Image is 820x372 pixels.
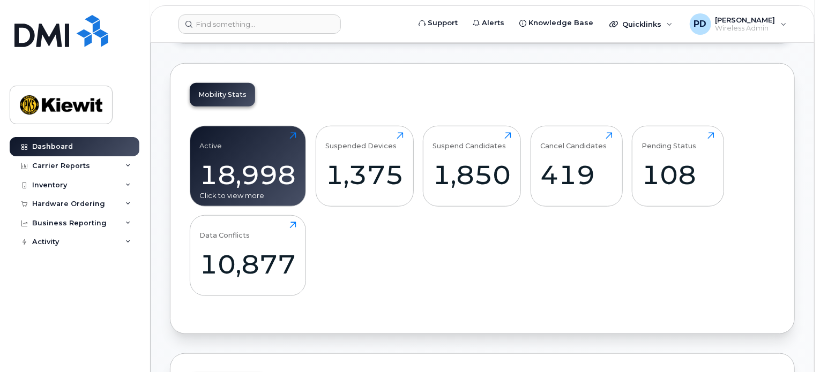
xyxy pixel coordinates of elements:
[433,132,506,150] div: Suspend Candidates
[428,18,458,28] span: Support
[642,132,714,201] a: Pending Status108
[325,132,404,201] a: Suspended Devices1,375
[694,18,707,31] span: PD
[540,132,607,150] div: Cancel Candidates
[622,20,661,28] span: Quicklinks
[540,132,613,201] a: Cancel Candidates419
[433,132,511,201] a: Suspend Candidates1,850
[325,132,397,150] div: Suspended Devices
[200,132,222,150] div: Active
[602,13,680,35] div: Quicklinks
[200,191,296,201] div: Click to view more
[200,222,250,239] div: Data Conflicts
[482,18,504,28] span: Alerts
[715,16,776,24] span: [PERSON_NAME]
[200,248,296,280] div: 10,877
[642,132,697,150] div: Pending Status
[411,12,465,34] a: Support
[200,159,296,191] div: 18,998
[540,159,613,191] div: 419
[642,159,714,191] div: 108
[178,14,341,34] input: Find something...
[433,159,511,191] div: 1,850
[528,18,593,28] span: Knowledge Base
[200,132,296,201] a: Active18,998Click to view more
[512,12,601,34] a: Knowledge Base
[682,13,794,35] div: Parker Duncan
[773,325,812,364] iframe: Messenger Launcher
[325,159,404,191] div: 1,375
[465,12,512,34] a: Alerts
[200,222,296,290] a: Data Conflicts10,877
[715,24,776,33] span: Wireless Admin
